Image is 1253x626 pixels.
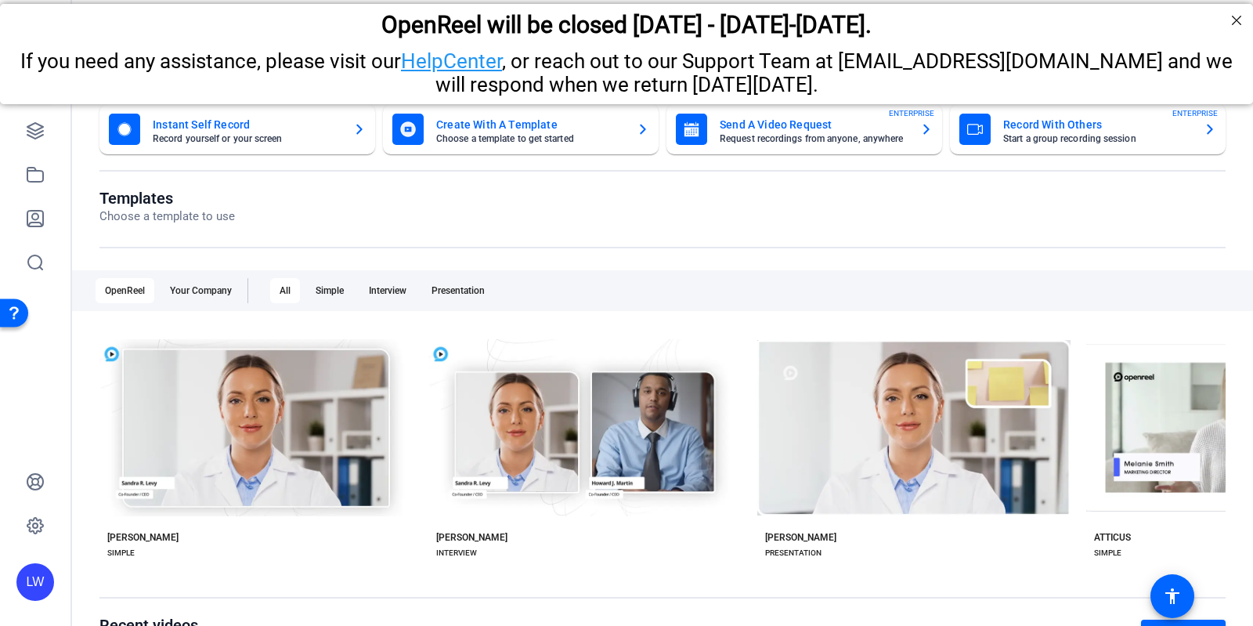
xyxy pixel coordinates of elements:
div: SIMPLE [107,547,135,559]
div: PRESENTATION [765,547,821,559]
div: All [270,278,300,303]
mat-card-title: Send A Video Request [720,115,908,134]
div: Your Company [161,278,241,303]
button: Record With OthersStart a group recording sessionENTERPRISE [950,104,1226,154]
div: Interview [359,278,416,303]
mat-card-subtitle: Record yourself or your screen [153,134,341,143]
div: [PERSON_NAME] [436,531,507,544]
div: LW [16,563,54,601]
button: Instant Self RecordRecord yourself or your screen [99,104,375,154]
button: Create With A TemplateChoose a template to get started [383,104,659,154]
mat-card-subtitle: Start a group recording session [1003,134,1191,143]
mat-card-subtitle: Choose a template to get started [436,134,624,143]
mat-card-subtitle: Request recordings from anyone, anywhere [720,134,908,143]
a: HelpCenter [401,45,502,69]
mat-icon: accessibility [1163,587,1182,606]
mat-card-title: Instant Self Record [153,115,341,134]
span: ENTERPRISE [1172,107,1218,119]
mat-card-title: Create With A Template [436,115,624,134]
div: Presentation [422,278,494,303]
div: [PERSON_NAME] [107,531,179,544]
span: If you need any assistance, please visit our , or reach out to our Support Team at [EMAIL_ADDRESS... [20,45,1233,92]
mat-card-title: Record With Others [1003,115,1191,134]
div: ATTICUS [1094,531,1131,544]
div: INTERVIEW [436,547,477,559]
h1: Templates [99,189,235,208]
button: Send A Video RequestRequest recordings from anyone, anywhereENTERPRISE [666,104,942,154]
div: OpenReel will be closed [DATE] - [DATE]-[DATE]. [20,7,1233,34]
div: OpenReel [96,278,154,303]
span: ENTERPRISE [889,107,934,119]
div: SIMPLE [1094,547,1121,559]
p: Choose a template to use [99,208,235,226]
div: [PERSON_NAME] [765,531,836,544]
div: Simple [306,278,353,303]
